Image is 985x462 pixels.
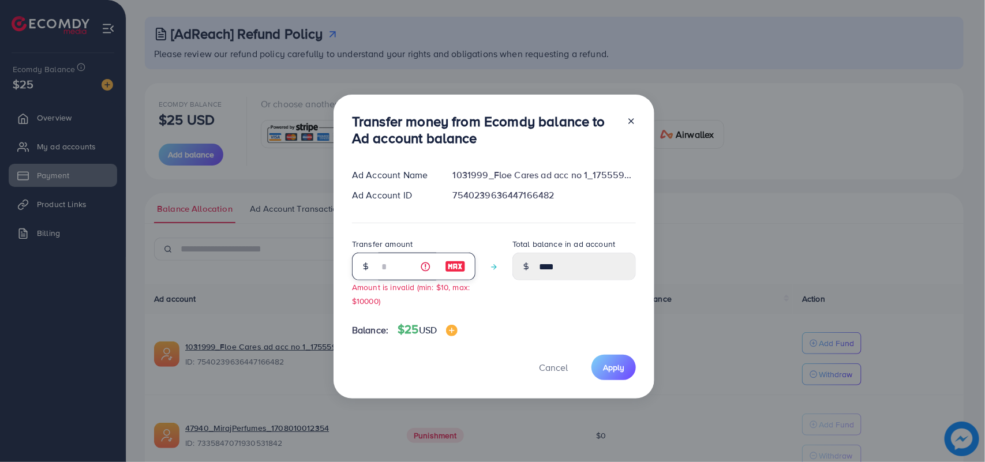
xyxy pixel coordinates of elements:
img: image [446,325,458,336]
label: Transfer amount [352,238,413,250]
span: USD [419,324,437,336]
h4: $25 [398,322,458,337]
span: Apply [603,362,624,373]
div: 1031999_Floe Cares ad acc no 1_1755598915786 [444,168,645,182]
h3: Transfer money from Ecomdy balance to Ad account balance [352,113,617,147]
small: Amount is invalid (min: $10, max: $10000) [352,281,470,306]
img: image [445,260,466,273]
span: Cancel [539,361,568,374]
div: Ad Account ID [343,189,444,202]
div: 7540239636447166482 [444,189,645,202]
div: Ad Account Name [343,168,444,182]
label: Total balance in ad account [512,238,615,250]
span: Balance: [352,324,388,337]
button: Cancel [525,355,582,380]
button: Apply [591,355,636,380]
